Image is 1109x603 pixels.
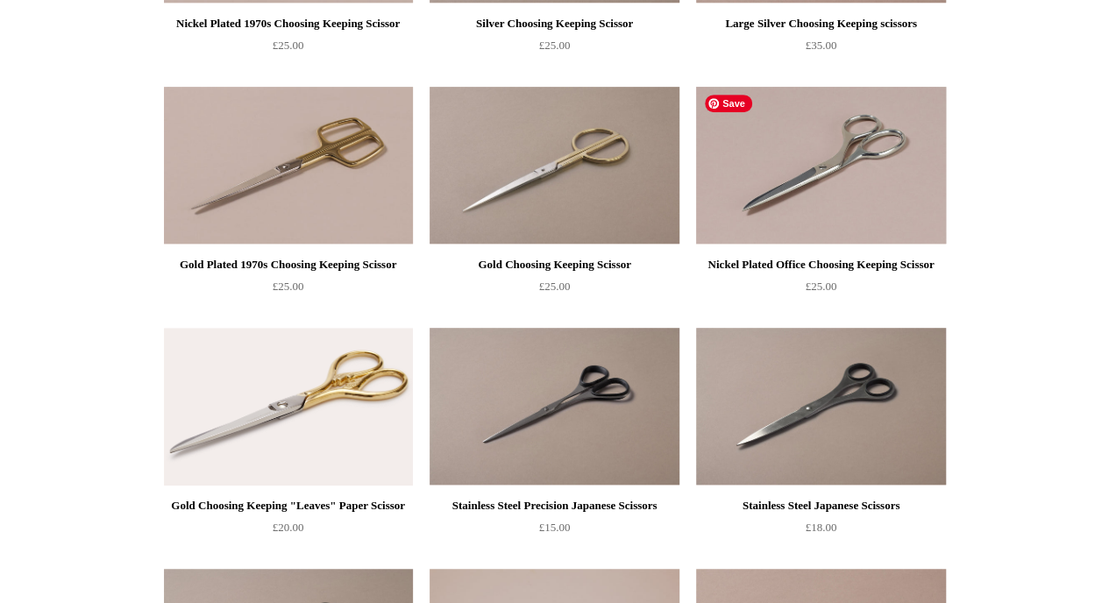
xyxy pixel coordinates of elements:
[164,87,413,245] img: Gold Plated 1970s Choosing Keeping Scissor
[164,495,413,567] a: Gold Choosing Keeping "Leaves" Paper Scissor £20.00
[430,87,679,245] img: Gold Choosing Keeping Scissor
[700,13,941,34] div: Large Silver Choosing Keeping scissors
[273,521,304,534] span: £20.00
[430,328,679,486] img: Stainless Steel Precision Japanese Scissors
[696,87,945,245] a: Nickel Plated Office Choosing Keeping Scissor Nickel Plated Office Choosing Keeping Scissor
[539,521,571,534] span: £15.00
[273,39,304,52] span: £25.00
[164,13,413,85] a: Nickel Plated 1970s Choosing Keeping Scissor £25.00
[700,254,941,275] div: Nickel Plated Office Choosing Keeping Scissor
[430,328,679,486] a: Stainless Steel Precision Japanese Scissors Stainless Steel Precision Japanese Scissors
[696,328,945,486] a: Stainless Steel Japanese Scissors Stainless Steel Japanese Scissors
[806,280,837,293] span: £25.00
[430,13,679,85] a: Silver Choosing Keeping Scissor £25.00
[806,521,837,534] span: £18.00
[696,328,945,486] img: Stainless Steel Japanese Scissors
[700,495,941,516] div: Stainless Steel Japanese Scissors
[164,328,413,486] img: Gold Choosing Keeping "Leaves" Paper Scissor
[806,39,837,52] span: £35.00
[164,87,413,245] a: Gold Plated 1970s Choosing Keeping Scissor Gold Plated 1970s Choosing Keeping Scissor
[705,95,752,112] span: Save
[696,495,945,567] a: Stainless Steel Japanese Scissors £18.00
[164,328,413,486] a: Gold Choosing Keeping "Leaves" Paper Scissor Gold Choosing Keeping "Leaves" Paper Scissor
[434,254,674,275] div: Gold Choosing Keeping Scissor
[168,495,409,516] div: Gold Choosing Keeping "Leaves" Paper Scissor
[434,13,674,34] div: Silver Choosing Keeping Scissor
[434,495,674,516] div: Stainless Steel Precision Japanese Scissors
[696,87,945,245] img: Nickel Plated Office Choosing Keeping Scissor
[168,254,409,275] div: Gold Plated 1970s Choosing Keeping Scissor
[696,13,945,85] a: Large Silver Choosing Keeping scissors £35.00
[430,254,679,326] a: Gold Choosing Keeping Scissor £25.00
[273,280,304,293] span: £25.00
[430,495,679,567] a: Stainless Steel Precision Japanese Scissors £15.00
[164,254,413,326] a: Gold Plated 1970s Choosing Keeping Scissor £25.00
[430,87,679,245] a: Gold Choosing Keeping Scissor Gold Choosing Keeping Scissor
[539,39,571,52] span: £25.00
[168,13,409,34] div: Nickel Plated 1970s Choosing Keeping Scissor
[539,280,571,293] span: £25.00
[696,254,945,326] a: Nickel Plated Office Choosing Keeping Scissor £25.00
